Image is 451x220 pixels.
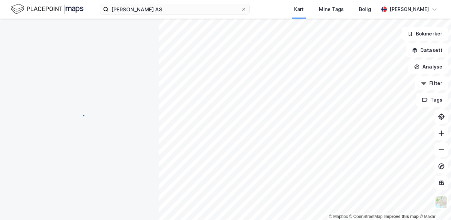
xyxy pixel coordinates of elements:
[109,4,241,14] input: Søk på adresse, matrikkel, gårdeiere, leietakere eller personer
[390,5,429,13] div: [PERSON_NAME]
[294,5,304,13] div: Kart
[406,43,448,57] button: Datasett
[408,60,448,74] button: Analyse
[349,214,383,219] a: OpenStreetMap
[384,214,419,219] a: Improve this map
[416,93,448,107] button: Tags
[402,27,448,41] button: Bokmerker
[11,3,83,15] img: logo.f888ab2527a4732fd821a326f86c7f29.svg
[417,187,451,220] iframe: Chat Widget
[415,76,448,90] button: Filter
[74,110,85,121] img: spinner.a6d8c91a73a9ac5275cf975e30b51cfb.svg
[319,5,344,13] div: Mine Tags
[359,5,371,13] div: Bolig
[329,214,348,219] a: Mapbox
